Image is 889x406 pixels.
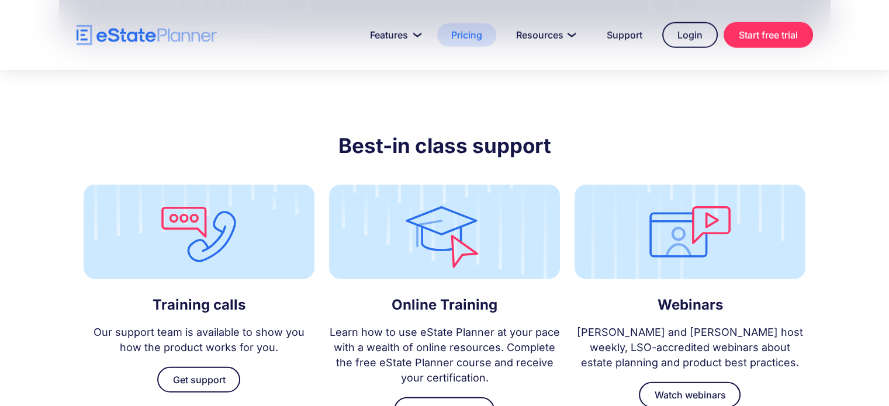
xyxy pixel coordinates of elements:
[84,185,314,279] img: icon highlighting the support calls for estate professionals
[593,23,656,47] a: Support
[573,325,807,370] p: [PERSON_NAME] and [PERSON_NAME] host weekly, LSO-accredited webinars about estate planning and pr...
[82,325,316,355] p: Our support team is available to show you how the product works for you.
[437,23,496,47] a: Pricing
[502,23,587,47] a: Resources
[575,185,805,279] img: icon showing the webinars, resources, for estate professionals.
[338,133,551,158] strong: Best-in class support
[329,185,560,279] img: icon showing the online training provided to estate professionals
[157,367,240,393] a: Get support
[724,22,813,48] a: Start free trial
[657,296,722,313] strong: Webinars
[327,325,561,386] p: Learn how to use eState Planner at your pace with a wealth of online resources. Complete the free...
[392,296,497,313] strong: Online Training
[662,22,718,48] a: Login
[77,25,217,46] a: home
[153,296,245,313] strong: Training calls
[356,23,431,47] a: Features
